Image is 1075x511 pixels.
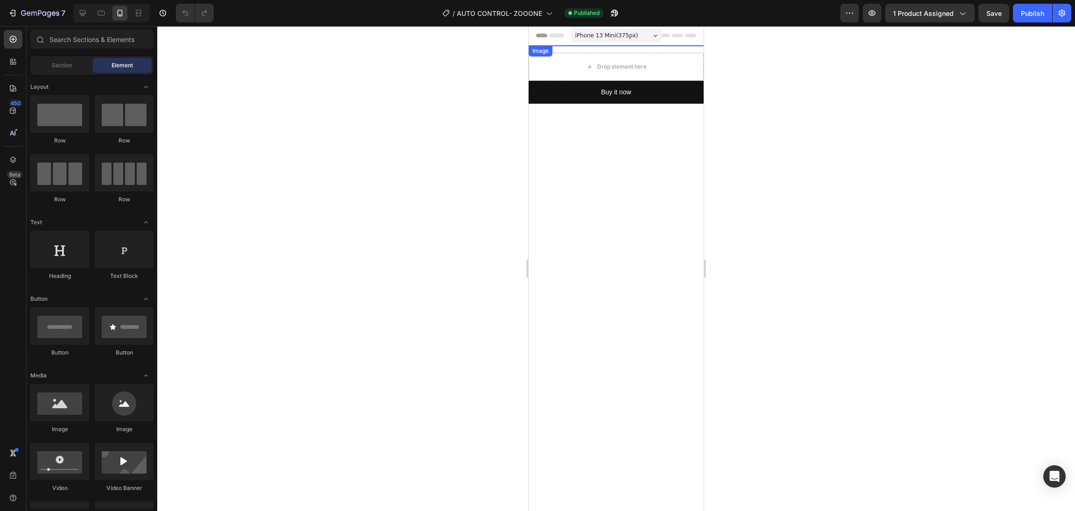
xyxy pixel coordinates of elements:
[30,136,89,145] div: Row
[95,272,154,280] div: Text Block
[9,99,22,107] div: 450
[885,4,975,22] button: 1 product assigned
[139,368,154,383] span: Toggle open
[95,425,154,433] div: Image
[457,8,542,18] span: AUTO CONTROL- ZOOONE
[1021,8,1044,18] div: Publish
[30,83,49,91] span: Layout
[30,295,48,303] span: Button
[30,195,89,204] div: Row
[30,484,89,492] div: Video
[30,272,89,280] div: Heading
[139,79,154,94] span: Toggle open
[30,425,89,433] div: Image
[112,61,133,70] span: Element
[52,61,72,70] span: Section
[95,348,154,357] div: Button
[978,4,1009,22] button: Save
[4,4,70,22] button: 7
[95,195,154,204] div: Row
[30,30,154,49] input: Search Sections & Elements
[139,215,154,230] span: Toggle open
[30,371,47,380] span: Media
[95,136,154,145] div: Row
[453,8,455,18] span: /
[30,348,89,357] div: Button
[95,484,154,492] div: Video Banner
[1013,4,1052,22] button: Publish
[986,9,1002,17] span: Save
[574,9,600,17] span: Published
[61,7,65,19] p: 7
[139,291,154,306] span: Toggle open
[7,171,22,178] div: Beta
[176,4,214,22] div: Undo/Redo
[1043,465,1066,488] div: Open Intercom Messenger
[893,8,954,18] span: 1 product assigned
[529,26,704,511] iframe: Design area
[30,218,42,227] span: Text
